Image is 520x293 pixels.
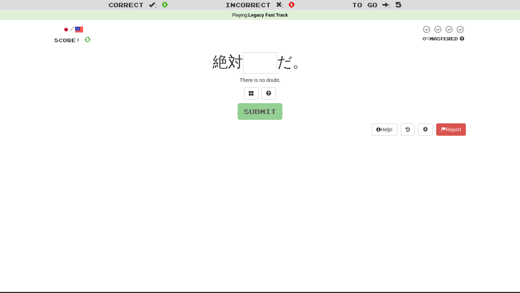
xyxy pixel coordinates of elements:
button: Report [436,123,466,136]
span: Incorrect [225,1,271,8]
button: Submit [238,103,282,120]
span: 絶対 [213,53,243,70]
span: 0 [84,35,91,44]
span: : [382,2,390,8]
button: Help! [372,123,397,136]
button: Round history (alt+y) [401,123,415,136]
span: : [149,2,157,8]
span: Score: [54,37,80,43]
button: Single letter hint - you only get 1 per sentence and score half the points! alt+h [261,87,276,100]
span: : [276,2,284,8]
div: There is no doubt. [54,76,466,84]
strong: Legacy Fast Track [248,13,288,18]
span: To go [352,1,377,8]
span: Correct [108,1,144,8]
button: Switch sentence to multiple choice alt+p [244,87,259,100]
div: / [54,25,91,34]
span: だ。 [277,53,308,70]
span: 0 % [422,36,430,41]
div: Mastered [421,36,466,42]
